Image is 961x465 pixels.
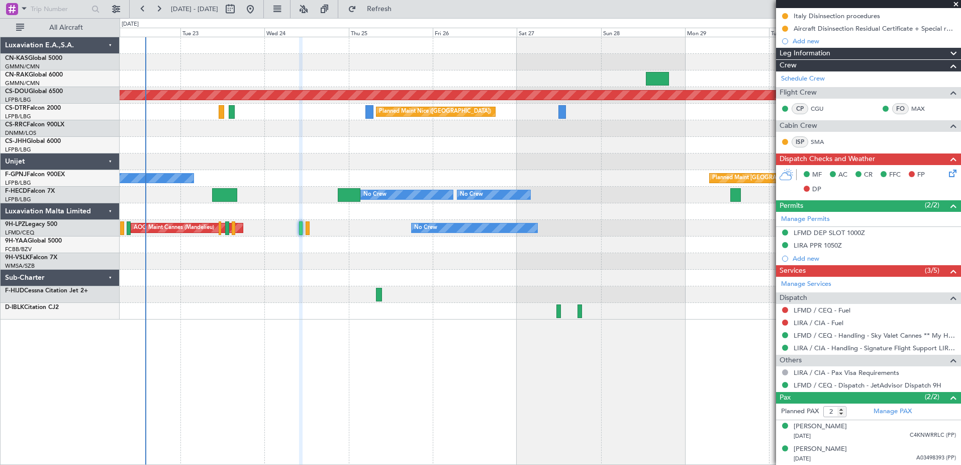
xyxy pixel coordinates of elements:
[780,120,817,132] span: Cabin Crew
[780,87,817,99] span: Flight Crew
[180,28,264,37] div: Tue 23
[892,103,909,114] div: FO
[5,196,31,203] a: LFPB/LBG
[781,279,831,289] a: Manage Services
[5,122,64,128] a: CS-RRCFalcon 900LX
[5,72,29,78] span: CN-RAK
[794,432,811,440] span: [DATE]
[864,170,873,180] span: CR
[712,171,871,186] div: Planned Maint [GEOGRAPHIC_DATA] ([GEOGRAPHIC_DATA])
[769,28,853,37] div: Tue 30
[5,72,63,78] a: CN-RAKGlobal 6000
[916,454,956,462] span: A03498393 (PP)
[358,6,401,13] span: Refresh
[5,229,34,237] a: LFMD/CEQ
[5,138,61,144] a: CS-JHHGlobal 6000
[794,344,956,352] a: LIRA / CIA - Handling - Signature Flight Support LIRA / CIA
[685,28,769,37] div: Mon 29
[812,170,822,180] span: MF
[5,96,31,104] a: LFPB/LBG
[517,28,601,37] div: Sat 27
[171,5,218,14] span: [DATE] - [DATE]
[5,238,62,244] a: 9H-YAAGlobal 5000
[794,444,847,454] div: [PERSON_NAME]
[781,407,819,417] label: Planned PAX
[5,188,27,194] span: F-HECD
[379,104,491,119] div: Planned Maint Nice ([GEOGRAPHIC_DATA])
[794,241,842,250] div: LIRA PPR 1050Z
[349,28,433,37] div: Thu 25
[780,265,806,277] span: Services
[5,105,61,111] a: CS-DTRFalcon 2000
[5,89,63,95] a: CS-DOUGlobal 6500
[838,170,847,180] span: AC
[96,28,180,37] div: Mon 22
[794,228,865,237] div: LFMD DEP SLOT 1000Z
[601,28,685,37] div: Sun 28
[5,288,88,294] a: F-HIJDCessna Citation Jet 2+
[5,89,29,95] span: CS-DOU
[5,255,57,261] a: 9H-VSLKFalcon 7X
[793,37,956,45] div: Add new
[5,172,27,178] span: F-GPNJ
[5,138,27,144] span: CS-JHH
[5,288,24,294] span: F-HIJD
[5,63,40,70] a: GMMN/CMN
[31,2,88,17] input: Trip Number
[363,187,387,202] div: No Crew
[122,20,139,29] div: [DATE]
[460,187,483,202] div: No Crew
[794,331,956,340] a: LFMD / CEQ - Handling - Sky Valet Cannes ** My Handling**LFMD / CEQ
[5,55,28,61] span: CN-KAS
[781,74,825,84] a: Schedule Crew
[780,392,791,404] span: Pax
[794,422,847,432] div: [PERSON_NAME]
[925,200,939,210] span: (2/2)
[5,113,31,120] a: LFPB/LBG
[5,55,62,61] a: CN-KASGlobal 5000
[911,104,934,113] a: MAX
[5,304,24,311] span: D-IBLK
[780,60,797,71] span: Crew
[812,185,821,195] span: DP
[134,220,214,236] div: AOG Maint Cannes (Mandelieu)
[5,129,36,137] a: DNMM/LOS
[414,220,437,236] div: No Crew
[5,221,57,227] a: 9H-LPZLegacy 500
[5,179,31,187] a: LFPB/LBG
[889,170,901,180] span: FFC
[794,319,843,327] a: LIRA / CIA - Fuel
[874,407,912,417] a: Manage PAX
[910,431,956,440] span: C4KNWRRLC (PP)
[11,20,109,36] button: All Aircraft
[794,381,941,390] a: LFMD / CEQ - Dispatch - JetAdvisor Dispatch 9H
[5,146,31,153] a: LFPB/LBG
[793,254,956,263] div: Add new
[5,246,32,253] a: FCBB/BZV
[794,455,811,462] span: [DATE]
[780,153,875,165] span: Dispatch Checks and Weather
[917,170,925,180] span: FP
[5,262,35,270] a: WMSA/SZB
[780,48,830,59] span: Leg Information
[5,105,27,111] span: CS-DTR
[264,28,348,37] div: Wed 24
[780,355,802,366] span: Others
[5,255,30,261] span: 9H-VSLK
[5,304,59,311] a: D-IBLKCitation CJ2
[794,368,899,377] a: LIRA / CIA - Pax Visa Requirements
[343,1,404,17] button: Refresh
[792,103,808,114] div: CP
[26,24,106,31] span: All Aircraft
[5,188,55,194] a: F-HECDFalcon 7X
[794,306,850,315] a: LFMD / CEQ - Fuel
[5,122,27,128] span: CS-RRC
[5,80,40,87] a: GMMN/CMN
[925,265,939,276] span: (3/5)
[780,292,807,304] span: Dispatch
[5,172,65,178] a: F-GPNJFalcon 900EX
[794,24,956,33] div: Aircraft Disinsection Residual Certificate + Special request
[792,136,808,147] div: ISP
[433,28,517,37] div: Fri 26
[781,214,830,224] a: Manage Permits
